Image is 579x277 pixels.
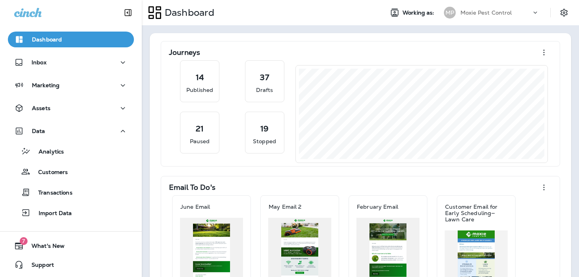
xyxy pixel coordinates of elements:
[117,5,139,21] button: Collapse Sidebar
[8,100,134,116] button: Assets
[8,143,134,159] button: Analytics
[24,262,54,271] span: Support
[444,7,456,19] div: MP
[8,238,134,254] button: 7What's New
[8,32,134,47] button: Dashboard
[8,77,134,93] button: Marketing
[253,137,276,145] p: Stopped
[196,73,204,81] p: 14
[445,204,507,223] p: Customer Email for Early Scheduling—Lawn Care
[32,82,59,88] p: Marketing
[32,128,45,134] p: Data
[32,36,62,43] p: Dashboard
[196,125,204,133] p: 21
[161,7,214,19] p: Dashboard
[20,237,28,245] span: 7
[256,86,273,94] p: Drafts
[260,73,269,81] p: 37
[186,86,213,94] p: Published
[8,184,134,200] button: Transactions
[269,204,302,210] p: May Email 2
[31,210,72,217] p: Import Data
[8,54,134,70] button: Inbox
[557,6,571,20] button: Settings
[460,9,512,16] p: Moxie Pest Control
[403,9,436,16] span: Working as:
[260,125,269,133] p: 19
[8,204,134,221] button: Import Data
[169,49,200,56] p: Journeys
[32,105,50,111] p: Assets
[31,148,64,156] p: Analytics
[169,183,215,191] p: Email To Do's
[30,169,68,176] p: Customers
[24,243,65,252] span: What's New
[8,163,134,180] button: Customers
[30,189,72,197] p: Transactions
[357,204,398,210] p: February Email
[32,59,46,66] p: Inbox
[8,123,134,139] button: Data
[8,257,134,273] button: Support
[190,137,210,145] p: Paused
[180,204,210,210] p: June Email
